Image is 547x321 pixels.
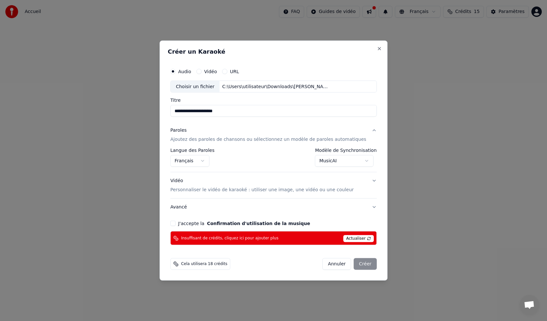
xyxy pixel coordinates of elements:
[170,148,377,172] div: ParolesAjoutez des paroles de chansons ou sélectionnez un modèle de paroles automatiques
[170,187,354,193] p: Personnaliser le vidéo de karaoké : utiliser une image, une vidéo ou une couleur
[322,258,351,270] button: Annuler
[170,122,377,148] button: ParolesAjoutez des paroles de chansons ou sélectionnez un modèle de paroles automatiques
[170,178,354,193] div: Vidéo
[170,148,215,153] label: Langue des Paroles
[315,148,377,153] label: Modèle de Synchronisation
[168,48,379,54] h2: Créer un Karaoké
[170,127,187,134] div: Paroles
[343,235,374,242] span: Actualiser
[181,261,227,267] span: Cela utilisera 18 crédits
[204,69,217,74] label: Vidéo
[178,69,191,74] label: Audio
[171,81,219,92] div: Choisir un fichier
[207,221,310,226] button: J'accepte la
[170,136,366,143] p: Ajoutez des paroles de chansons ou sélectionnez un modèle de paroles automatiques
[178,221,310,226] label: J'accepte la
[230,69,239,74] label: URL
[170,172,377,198] button: VidéoPersonnaliser le vidéo de karaoké : utiliser une image, une vidéo ou une couleur
[170,199,377,216] button: Avancé
[220,83,330,90] div: C:\Users\utilisateur\Downloads\[PERSON_NAME] - Le Zizi.mp3
[181,235,278,241] span: Insuffisant de crédits, cliquez ici pour ajouter plus
[170,98,377,102] label: Titre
